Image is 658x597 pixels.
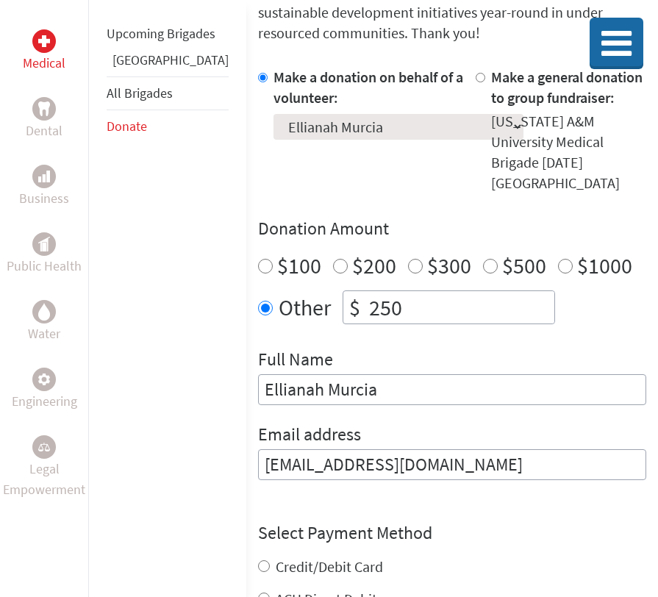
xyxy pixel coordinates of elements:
p: Legal Empowerment [3,459,85,500]
label: $300 [427,251,471,279]
a: All Brigades [107,85,173,101]
p: Medical [23,53,65,74]
p: Public Health [7,256,82,276]
label: Email address [258,423,361,449]
input: Enter Amount [366,291,554,323]
label: Make a donation on behalf of a volunteer: [273,68,463,107]
img: Legal Empowerment [38,443,50,451]
label: Other [279,290,331,324]
div: Dental [32,97,56,121]
div: Medical [32,29,56,53]
img: Public Health [38,237,50,251]
label: Full Name [258,348,333,374]
label: Make a general donation to group fundraiser: [491,68,643,107]
div: $ [343,291,366,323]
li: Donate [107,110,229,143]
img: Medical [38,35,50,47]
div: Engineering [32,368,56,391]
img: Business [38,171,50,182]
p: Water [28,323,60,344]
li: Upcoming Brigades [107,18,229,50]
div: Public Health [32,232,56,256]
input: Your Email [258,449,646,480]
label: $1000 [577,251,632,279]
p: Engineering [12,391,77,412]
a: Legal EmpowermentLegal Empowerment [3,435,85,500]
label: $200 [352,251,396,279]
a: Public HealthPublic Health [7,232,82,276]
input: Enter Full Name [258,374,646,405]
img: Water [38,303,50,320]
a: MedicalMedical [23,29,65,74]
div: Business [32,165,56,188]
a: BusinessBusiness [19,165,69,209]
a: EngineeringEngineering [12,368,77,412]
li: All Brigades [107,76,229,110]
a: Donate [107,118,147,135]
label: Credit/Debit Card [276,557,383,576]
div: Water [32,300,56,323]
li: Panama [107,50,229,76]
a: DentalDental [26,97,62,141]
label: $500 [502,251,546,279]
p: Business [19,188,69,209]
h4: Donation Amount [258,217,646,240]
img: Engineering [38,373,50,385]
p: Dental [26,121,62,141]
label: $100 [277,251,321,279]
a: WaterWater [28,300,60,344]
img: Dental [38,101,50,115]
div: Legal Empowerment [32,435,56,459]
h4: Select Payment Method [258,521,646,545]
a: [GEOGRAPHIC_DATA] [112,51,229,68]
div: [US_STATE] A&M University Medical Brigade [DATE] [GEOGRAPHIC_DATA] [491,111,646,193]
a: Upcoming Brigades [107,25,215,42]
